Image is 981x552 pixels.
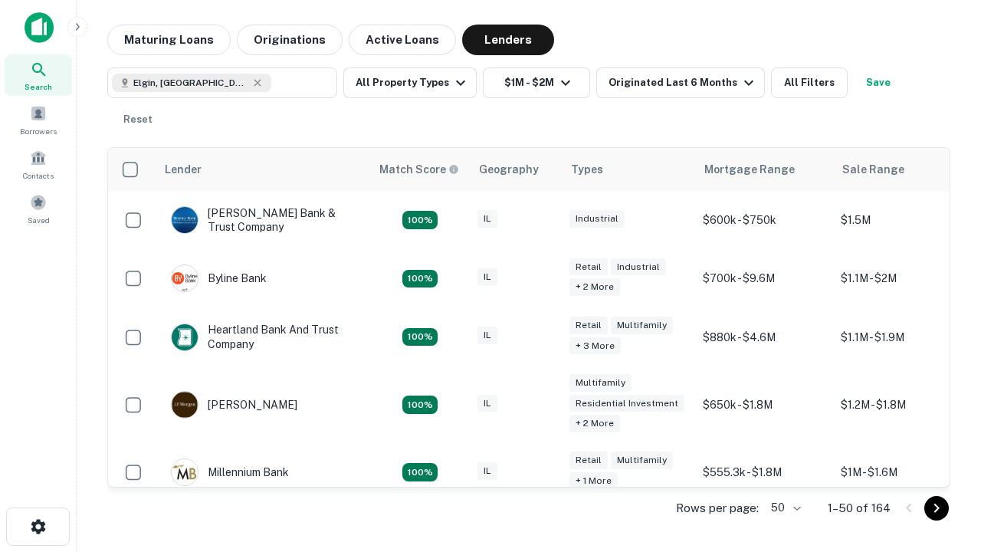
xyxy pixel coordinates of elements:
[771,67,848,98] button: All Filters
[833,148,971,191] th: Sale Range
[370,148,470,191] th: Capitalize uses an advanced AI algorithm to match your search with the best lender. The match sco...
[569,210,625,228] div: Industrial
[172,459,198,485] img: picture
[28,214,50,226] span: Saved
[402,396,438,414] div: Matching Properties: 24, hasApolloMatch: undefined
[172,207,198,233] img: picture
[343,67,477,98] button: All Property Types
[562,148,695,191] th: Types
[402,463,438,481] div: Matching Properties: 16, hasApolloMatch: undefined
[842,160,904,179] div: Sale Range
[402,211,438,229] div: Matching Properties: 28, hasApolloMatch: undefined
[133,76,248,90] span: Elgin, [GEOGRAPHIC_DATA], [GEOGRAPHIC_DATA]
[695,443,833,501] td: $555.3k - $1.8M
[569,415,620,432] div: + 2 more
[172,324,198,350] img: picture
[695,307,833,366] td: $880k - $4.6M
[611,452,673,469] div: Multifamily
[172,265,198,291] img: picture
[833,307,971,366] td: $1.1M - $1.9M
[571,160,603,179] div: Types
[25,12,54,43] img: capitalize-icon.png
[833,191,971,249] td: $1.5M
[20,125,57,137] span: Borrowers
[237,25,343,55] button: Originations
[349,25,456,55] button: Active Loans
[171,323,355,350] div: Heartland Bank And Trust Company
[402,270,438,288] div: Matching Properties: 18, hasApolloMatch: undefined
[676,499,759,517] p: Rows per page:
[704,160,795,179] div: Mortgage Range
[171,391,297,419] div: [PERSON_NAME]
[172,392,198,418] img: picture
[569,278,620,296] div: + 2 more
[477,462,497,480] div: IL
[5,99,72,140] a: Borrowers
[23,169,54,182] span: Contacts
[569,472,618,490] div: + 1 more
[695,191,833,249] td: $600k - $750k
[479,160,539,179] div: Geography
[107,25,231,55] button: Maturing Loans
[609,74,758,92] div: Originated Last 6 Months
[171,458,289,486] div: Millennium Bank
[828,499,891,517] p: 1–50 of 164
[477,395,497,412] div: IL
[477,268,497,286] div: IL
[924,496,949,521] button: Go to next page
[402,328,438,347] div: Matching Properties: 20, hasApolloMatch: undefined
[470,148,562,191] th: Geography
[765,497,803,519] div: 50
[171,206,355,234] div: [PERSON_NAME] Bank & Trust Company
[379,161,459,178] div: Capitalize uses an advanced AI algorithm to match your search with the best lender. The match sco...
[854,67,903,98] button: Save your search to get updates of matches that match your search criteria.
[569,374,632,392] div: Multifamily
[904,429,981,503] iframe: Chat Widget
[156,148,370,191] th: Lender
[596,67,765,98] button: Originated Last 6 Months
[477,210,497,228] div: IL
[5,54,72,96] a: Search
[833,443,971,501] td: $1M - $1.6M
[165,160,202,179] div: Lender
[5,143,72,185] a: Contacts
[483,67,590,98] button: $1M - $2M
[569,452,608,469] div: Retail
[5,188,72,229] a: Saved
[379,161,456,178] h6: Match Score
[611,317,673,334] div: Multifamily
[113,104,162,135] button: Reset
[462,25,554,55] button: Lenders
[569,317,608,334] div: Retail
[569,395,684,412] div: Residential Investment
[695,249,833,307] td: $700k - $9.6M
[25,80,52,93] span: Search
[477,327,497,344] div: IL
[695,366,833,444] td: $650k - $1.8M
[569,258,608,276] div: Retail
[695,148,833,191] th: Mortgage Range
[171,264,267,292] div: Byline Bank
[833,366,971,444] td: $1.2M - $1.8M
[611,258,666,276] div: Industrial
[569,337,621,355] div: + 3 more
[833,249,971,307] td: $1.1M - $2M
